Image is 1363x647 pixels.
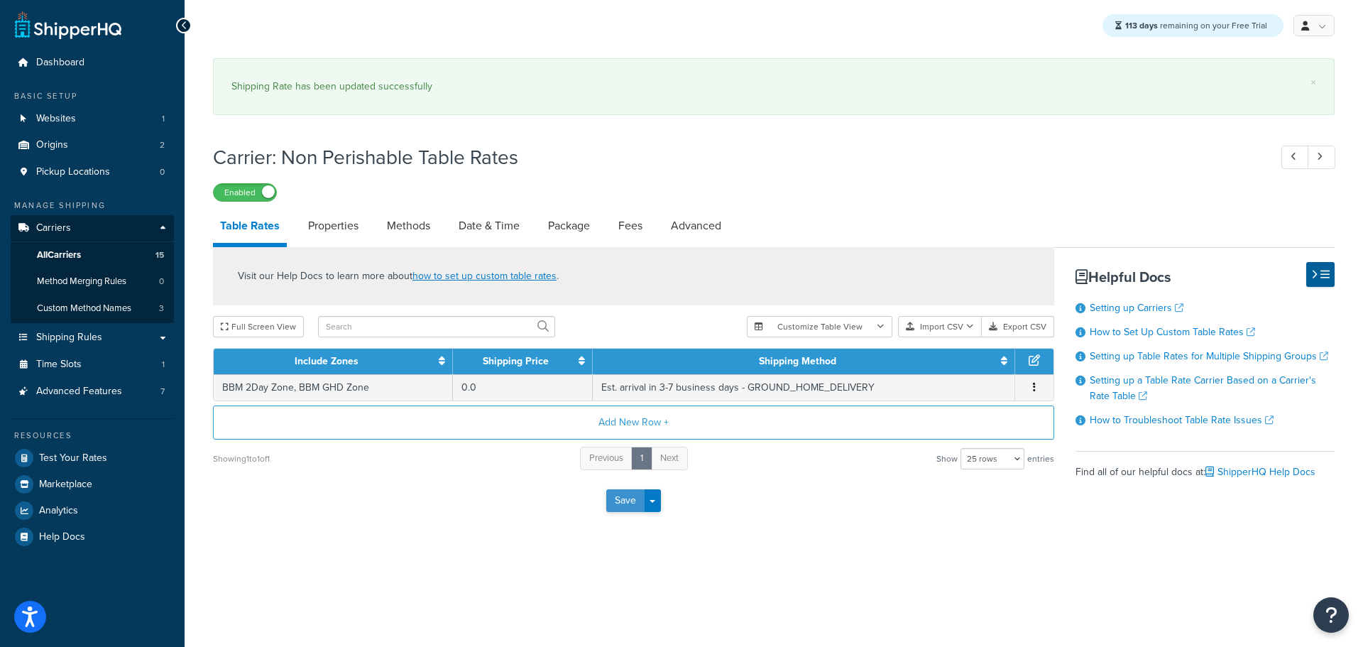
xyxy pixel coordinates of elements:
span: Dashboard [36,57,84,69]
td: BBM 2Day Zone, BBM GHD Zone [214,374,453,401]
span: Next [660,451,679,464]
span: Advanced Features [36,386,122,398]
a: Previous Record [1281,146,1309,169]
button: Export CSV [982,316,1054,337]
span: All Carriers [37,249,81,261]
input: Search [318,316,555,337]
a: × [1310,77,1316,88]
strong: 113 days [1125,19,1158,32]
span: remaining on your Free Trial [1125,19,1267,32]
a: Shipping Method [759,354,836,369]
div: Manage Shipping [11,200,174,212]
a: Date & Time [451,209,527,243]
div: Resources [11,430,174,442]
span: 0 [159,276,164,288]
button: Open Resource Center [1313,597,1349,633]
div: Showing 1 to 1 of 1 [213,449,270,469]
span: Previous [589,451,623,464]
label: Enabled [214,184,276,201]
a: Help Docs [11,524,174,550]
a: Analytics [11,498,174,523]
span: Carriers [36,222,71,234]
a: How to Set Up Custom Table Rates [1090,325,1255,339]
li: Custom Method Names [11,295,174,322]
span: Websites [36,113,76,125]
a: how to set up custom table rates [412,268,557,283]
a: 1 [631,447,652,470]
span: 1 [162,113,165,125]
li: Method Merging Rules [11,268,174,295]
a: Websites1 [11,106,174,132]
a: Advanced [664,209,728,243]
button: Hide Help Docs [1306,262,1335,287]
a: Methods [380,209,437,243]
span: Marketplace [39,479,92,491]
a: Include Zones [295,354,358,369]
button: Import CSV [898,316,982,337]
span: Origins [36,139,68,151]
li: Advanced Features [11,379,174,405]
span: 2 [160,139,165,151]
p: Visit our Help Docs to learn more about . [238,268,559,284]
div: Find all of our helpful docs at: [1075,451,1335,482]
a: AllCarriers15 [11,242,174,268]
button: Full Screen View [213,316,304,337]
a: Method Merging Rules0 [11,268,174,295]
a: How to Troubleshoot Table Rate Issues [1090,413,1274,428]
a: Setting up a Table Rate Carrier Based on a Carrier's Rate Table [1090,373,1316,403]
td: 0.0 [453,374,593,401]
span: 15 [155,249,164,261]
a: Marketplace [11,472,174,497]
a: Advanced Features7 [11,379,174,405]
a: Custom Method Names3 [11,295,174,322]
a: Pickup Locations0 [11,159,174,185]
span: Shipping Rules [36,332,102,344]
span: Method Merging Rules [37,276,126,288]
h3: Helpful Docs [1075,269,1335,285]
span: 7 [160,386,165,398]
td: Est. arrival in 3-7 business days - GROUND_HOME_DELIVERY [593,374,1015,401]
a: Properties [301,209,366,243]
a: Table Rates [213,209,287,247]
li: Time Slots [11,352,174,378]
h1: Carrier: Non Perishable Table Rates [213,143,1255,171]
a: Carriers [11,215,174,241]
a: Test Your Rates [11,445,174,471]
span: 0 [160,166,165,178]
span: Help Docs [39,531,85,543]
a: Origins2 [11,132,174,158]
span: Time Slots [36,359,82,371]
li: Websites [11,106,174,132]
button: Add New Row + [213,406,1054,440]
span: Custom Method Names [37,303,131,315]
span: 1 [162,359,165,371]
a: ShipperHQ Help Docs [1205,464,1315,479]
span: Analytics [39,505,78,517]
div: Basic Setup [11,90,174,102]
div: Shipping Rate has been updated successfully [231,77,1316,97]
span: Test Your Rates [39,452,107,464]
a: Setting up Table Rates for Multiple Shipping Groups [1090,349,1328,364]
a: Next [651,447,688,470]
span: Show [936,449,958,469]
span: 3 [159,303,164,315]
li: Origins [11,132,174,158]
li: Pickup Locations [11,159,174,185]
a: Shipping Rules [11,325,174,351]
a: Setting up Carriers [1090,300,1183,315]
button: Save [606,489,645,512]
a: Shipping Price [483,354,549,369]
li: Carriers [11,215,174,323]
a: Dashboard [11,50,174,76]
button: Customize Table View [747,316,892,337]
span: entries [1027,449,1054,469]
a: Next Record [1308,146,1335,169]
a: Fees [611,209,650,243]
a: Package [541,209,597,243]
